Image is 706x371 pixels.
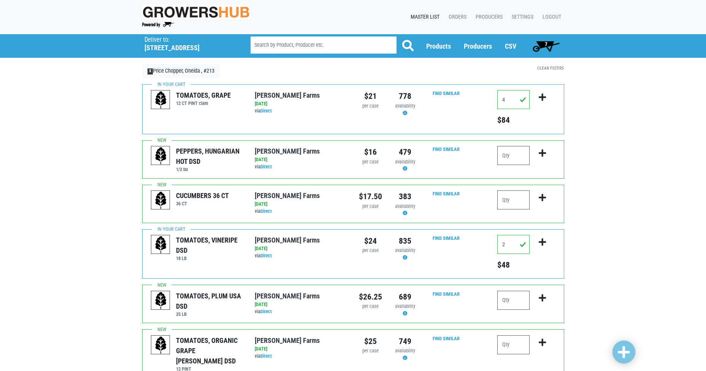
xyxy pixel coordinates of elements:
img: original-fc7597fdc6adbb9d0e2ae620e786d1a2.jpg [142,5,250,19]
div: TOMATOES, GRAPE [176,90,231,100]
div: $25 [359,335,382,347]
div: $17.50 [359,190,382,203]
div: via [255,353,347,360]
img: placeholder-variety-43d6402dacf2d531de610a020419775a.svg [151,291,170,310]
span: availability [395,103,415,109]
div: via [255,252,347,260]
a: Master List [405,10,443,24]
div: per case [359,203,382,210]
div: 778 [393,90,417,102]
p: Deliver to: [144,36,231,44]
a: Logout [536,10,564,24]
a: Producers [464,42,492,50]
input: Qty [497,291,530,310]
span: availability [395,348,415,354]
div: per case [359,159,382,166]
h5: [STREET_ADDRESS] [144,44,231,52]
h6: 36 CT [176,201,229,206]
a: Direct [260,253,272,258]
div: via [255,308,347,316]
div: CUCUMBERS 36 CT [176,190,229,201]
div: $16 [359,146,382,158]
div: via [255,163,347,171]
div: 479 [393,146,417,158]
a: [PERSON_NAME] Farms [255,147,320,155]
input: Qty [497,235,530,254]
span: Price Chopper, Oneida , #213 (142 Genesee St, Oneida, NY 13421, USA) [144,34,237,52]
div: [DATE] [255,100,347,108]
div: $21 [359,90,382,102]
a: [PERSON_NAME] Farms [255,91,320,99]
a: [PERSON_NAME] Farms [255,292,320,300]
a: [PERSON_NAME] Farms [255,192,320,200]
div: TOMATOES, PLUM USA DSD [176,291,243,311]
input: Qty [497,335,530,354]
div: [DATE] [255,301,347,308]
h6: 1/2 bu [176,166,243,172]
span: availability [395,159,415,165]
img: placeholder-variety-43d6402dacf2d531de610a020419775a.svg [151,191,170,210]
span: 7 [545,41,547,47]
a: Find Similar [433,191,460,197]
h6: 12 CT PINT clam [176,100,231,106]
div: [DATE] [255,245,347,252]
a: Find Similar [433,235,460,241]
div: $26.25 [359,291,382,303]
a: Direct [260,208,272,214]
span: X [148,68,153,75]
input: Search by Product, Producer etc. [251,36,397,54]
div: 835 [393,235,417,247]
a: Direct [260,309,272,314]
div: 689 [393,291,417,303]
span: availability [395,203,415,209]
div: [DATE] [255,156,347,163]
img: Powered by Big Wheelbarrow [142,22,174,27]
div: [DATE] [255,346,347,353]
a: Clear Filters [537,65,564,71]
a: Find Similar [433,146,460,152]
div: TOMATOES, VINERIPE DSD [176,235,243,255]
input: Qty [497,146,530,165]
span: availability [395,247,415,253]
h5: $48 [497,260,530,270]
a: Orders [443,10,470,24]
a: [PERSON_NAME] Farms [255,236,320,244]
div: TOMATOES, ORGANIC GRAPE [PERSON_NAME] DSD [176,335,243,366]
h6: 25 LB [176,311,243,317]
div: $24 [359,235,382,247]
div: per case [359,303,382,310]
a: 7 [529,38,563,54]
a: [PERSON_NAME] Farms [255,336,320,344]
div: via [255,108,347,115]
div: 383 [393,190,417,203]
a: Settings [506,10,536,24]
div: PEPPERS, HUNGARIAN HOT DSD [176,146,243,166]
div: 749 [393,335,417,347]
img: placeholder-variety-43d6402dacf2d531de610a020419775a.svg [151,336,170,355]
h5: $84 [497,115,530,125]
input: Qty [497,190,530,209]
div: per case [359,347,382,355]
a: Products [426,42,451,50]
a: Find Similar [433,336,460,341]
a: Direct [260,108,272,114]
div: via [255,208,347,215]
a: Direct [260,353,272,359]
input: Qty [497,90,530,109]
h6: 18 LB [176,255,243,261]
div: per case [359,247,382,254]
a: Direct [260,164,272,170]
a: Producers [470,10,506,24]
img: placeholder-variety-43d6402dacf2d531de610a020419775a.svg [151,235,170,254]
a: Find Similar [433,90,460,96]
a: XPrice Chopper, Oneida , #213 [142,64,220,78]
span: availability [395,303,415,309]
img: placeholder-variety-43d6402dacf2d531de610a020419775a.svg [151,146,170,165]
div: per case [359,103,382,110]
img: placeholder-variety-43d6402dacf2d531de610a020419775a.svg [151,90,170,109]
a: Find Similar [433,291,460,297]
div: [DATE] [255,201,347,208]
